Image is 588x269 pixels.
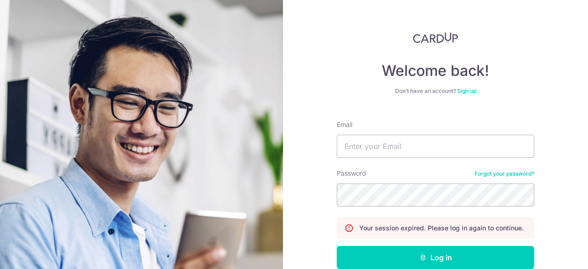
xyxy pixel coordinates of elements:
img: CardUp Logo [413,32,458,43]
a: Sign up [457,87,476,94]
label: Email [337,120,352,129]
a: Forgot your password? [475,170,534,177]
div: Don’t have an account? [337,87,534,95]
input: Enter your Email [337,135,534,158]
p: Your session expired. Please log in again to continue. [359,223,524,233]
label: Password [337,169,366,178]
h4: Welcome back! [337,62,534,80]
button: Log in [337,246,534,269]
